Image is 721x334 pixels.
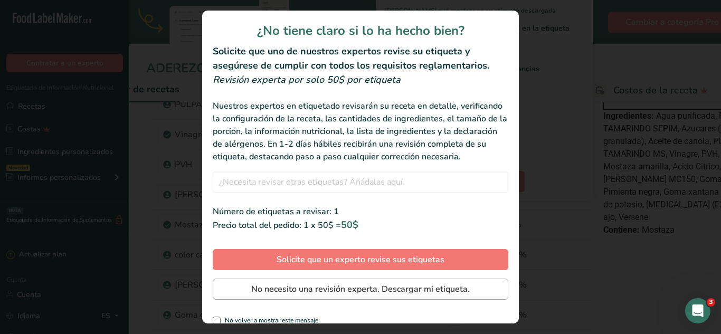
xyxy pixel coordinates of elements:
[213,73,401,86] font: Revisión experta por solo 50$ por etiqueta
[277,254,444,265] font: Solicite que un experto revise sus etiquetas
[213,206,339,217] font: Número de etiquetas a revisar: 1
[213,279,508,300] button: No necesito una revisión experta. Descargar mi etiqueta.
[213,171,508,193] input: ¿Necesita revisar otras etiquetas? Añádalas aquí.
[257,22,464,39] font: ¿No tiene claro si lo ha hecho bien?
[213,45,489,72] font: Solicite que uno de nuestros expertos revise su etiqueta y asegúrese de cumplir con todos los req...
[251,283,470,295] font: No necesito una revisión experta. Descargar mi etiqueta.
[685,298,710,323] iframe: Chat en vivo de Intercom
[213,249,508,270] button: Solicite que un experto revise sus etiquetas
[709,299,713,306] font: 3
[225,316,320,325] font: No volver a mostrar este mensaje.
[341,218,358,231] font: 50$
[213,100,507,163] font: Nuestros expertos en etiquetado revisarán su receta en detalle, verificando la configuración de l...
[213,220,341,231] font: Precio total del pedido: 1 x 50$ =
